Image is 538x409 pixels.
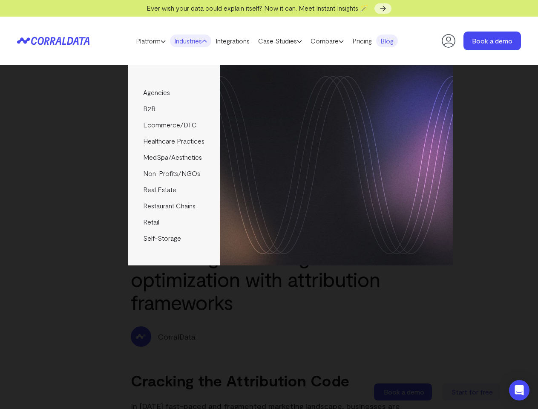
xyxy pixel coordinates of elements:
a: Book a demo [463,32,521,50]
a: Pricing [348,35,376,47]
a: Integrations [211,35,254,47]
a: Real Estate [128,181,219,198]
a: Platform [132,35,170,47]
a: Ecommerce/DTC [128,117,219,133]
a: Self-Storage [128,230,219,246]
span: Ever wish your data could explain itself? Now it can. Meet Instant Insights 🪄 [147,4,368,12]
a: Industries [170,35,211,47]
a: Healthcare Practices [128,133,219,149]
a: Restaurant Chains [128,198,219,214]
div: Open Intercom Messenger [509,380,529,400]
a: Non-Profits/NGOs [128,165,219,181]
a: Compare [306,35,348,47]
a: Agencies [128,84,219,101]
a: Retail [128,214,219,230]
a: Case Studies [254,35,306,47]
a: Blog [376,35,398,47]
a: B2B [128,101,219,117]
a: MedSpa/Aesthetics [128,149,219,165]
